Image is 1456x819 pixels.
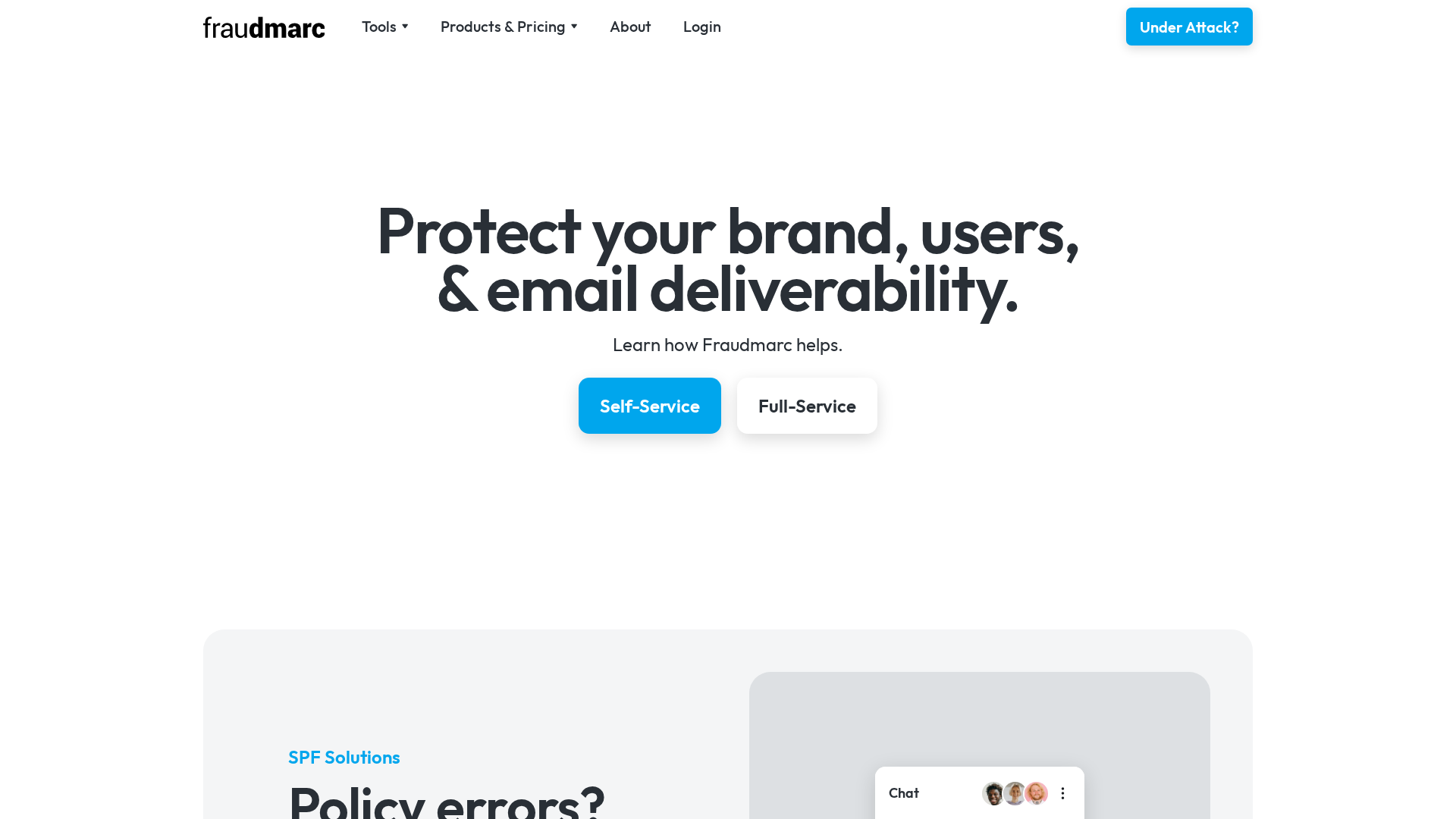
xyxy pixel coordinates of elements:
[1126,8,1253,45] a: Under Attack?
[600,394,700,418] div: Self-Service
[288,745,665,769] h5: SPF Solutions
[737,378,877,434] a: Full-Service
[441,16,578,37] div: Products & Pricing
[362,16,409,37] div: Tools
[288,202,1169,316] h1: Protect your brand, users, & email deliverability.
[441,16,566,37] div: Products & Pricing
[288,332,1169,356] div: Learn how Fraudmarc helps.
[758,394,856,418] div: Full-Service
[610,16,651,37] a: About
[579,378,721,434] a: Self-Service
[889,783,919,803] div: Chat
[362,16,397,37] div: Tools
[683,16,721,37] a: Login
[1140,17,1239,38] div: Under Attack?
